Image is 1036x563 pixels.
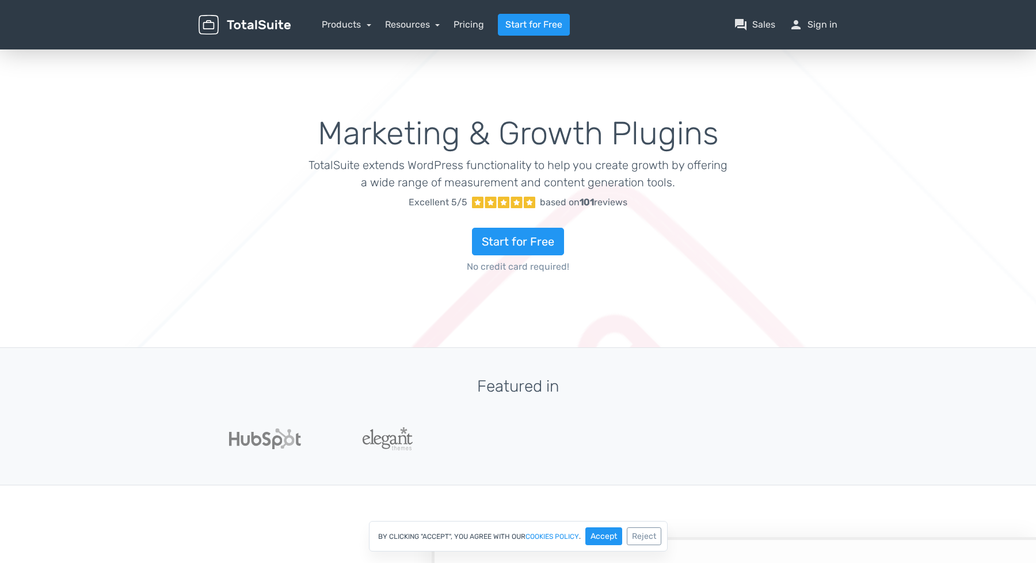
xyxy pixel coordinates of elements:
h1: Marketing & Growth Plugins [308,116,728,152]
span: No credit card required! [308,260,728,274]
a: Products [322,19,371,30]
a: personSign in [789,18,837,32]
img: Hubspot [229,428,301,449]
p: TotalSuite extends WordPress functionality to help you create growth by offering a wide range of ... [308,156,728,191]
div: based on reviews [540,196,627,209]
span: person [789,18,803,32]
img: TotalSuite for WordPress [199,15,291,35]
button: Accept [585,527,622,545]
button: Reject [627,527,661,545]
a: Start for Free [472,228,564,255]
img: ElegantThemes [363,427,413,450]
h3: Featured in [199,378,837,396]
a: Pricing [454,18,484,32]
a: Resources [385,19,440,30]
a: question_answerSales [734,18,775,32]
a: Excellent 5/5 based on101reviews [308,191,728,214]
span: question_answer [734,18,748,32]
a: cookies policy [525,533,579,540]
span: Excellent 5/5 [409,196,467,209]
a: Start for Free [498,14,570,36]
div: By clicking "Accept", you agree with our . [369,521,668,551]
strong: 101 [580,197,594,208]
